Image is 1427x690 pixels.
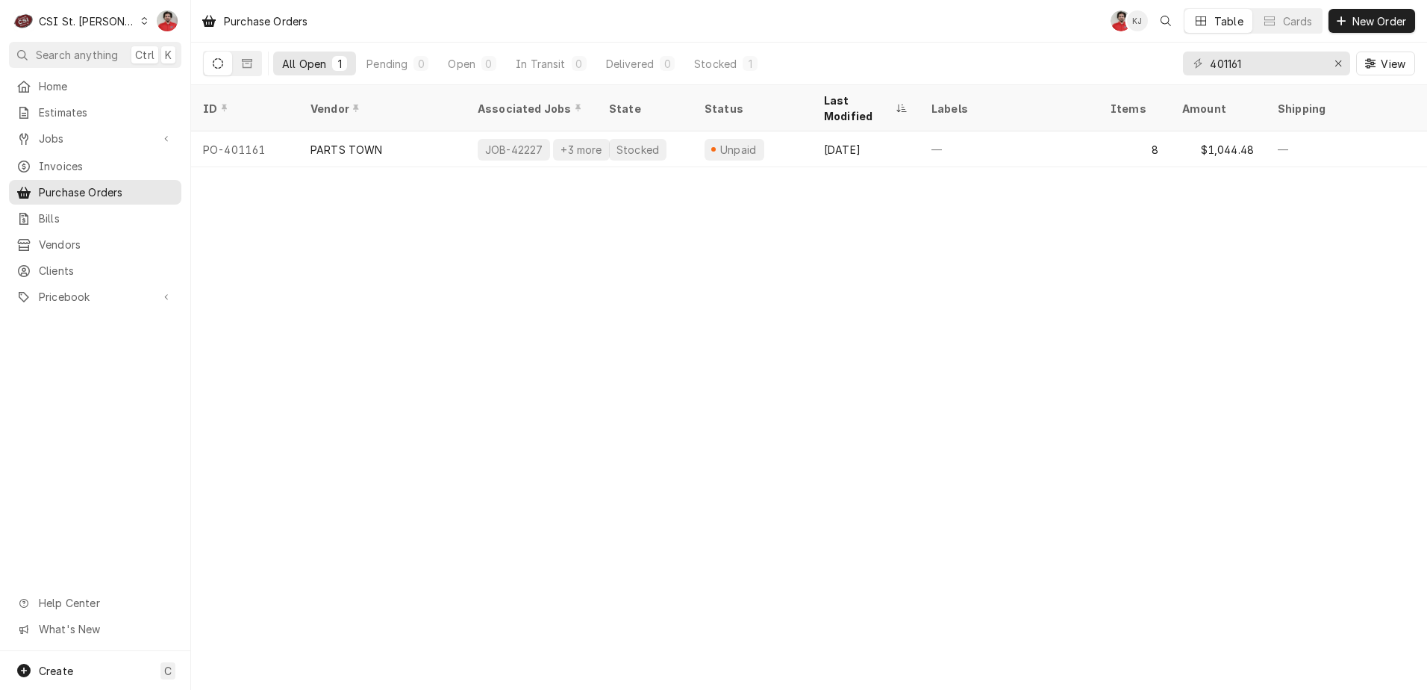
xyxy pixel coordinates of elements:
div: In Transit [516,56,566,72]
div: JOB-42227 [484,142,544,158]
div: All Open [282,56,326,72]
div: Stocked [694,56,737,72]
div: Status [705,101,797,116]
div: KJ [1127,10,1148,31]
div: 8 [1099,131,1170,167]
span: Vendors [39,237,174,252]
div: Associated Jobs [478,101,585,116]
a: Go to Pricebook [9,285,181,309]
div: NF [157,10,178,31]
div: Labels [931,101,1087,116]
span: Invoices [39,158,174,174]
a: Purchase Orders [9,180,181,205]
div: CSI St. Louis's Avatar [13,10,34,31]
span: Estimates [39,105,174,120]
span: K [165,47,172,63]
span: View [1378,56,1408,72]
div: Last Modified [824,93,893,124]
button: Erase input [1326,52,1350,75]
div: 0 [484,56,493,72]
div: ID [203,101,284,116]
span: C [164,663,172,679]
span: Jobs [39,131,152,146]
div: Ken Jiricek's Avatar [1127,10,1148,31]
div: [DATE] [812,131,919,167]
div: State [609,101,681,116]
div: 1 [335,56,344,72]
div: — [919,131,1099,167]
div: NF [1111,10,1131,31]
input: Keyword search [1210,52,1322,75]
span: Create [39,665,73,677]
span: Clients [39,263,174,279]
button: View [1356,52,1415,75]
div: 1 [746,56,755,72]
div: Nicholas Faubert's Avatar [157,10,178,31]
div: Pending [366,56,408,72]
div: 0 [416,56,425,72]
div: 0 [663,56,672,72]
button: Search anythingCtrlK [9,42,181,68]
div: 0 [575,56,584,72]
div: $1,044.48 [1170,131,1266,167]
a: Clients [9,258,181,283]
a: Home [9,74,181,99]
div: Amount [1182,101,1251,116]
div: Nicholas Faubert's Avatar [1111,10,1131,31]
a: Vendors [9,232,181,257]
span: Pricebook [39,289,152,305]
div: CSI St. [PERSON_NAME] [39,13,136,29]
div: C [13,10,34,31]
a: Estimates [9,100,181,125]
span: Bills [39,211,174,226]
span: Search anything [36,47,118,63]
a: Go to Help Center [9,591,181,615]
a: Invoices [9,154,181,178]
div: Shipping [1278,101,1421,116]
span: What's New [39,621,172,637]
div: PARTS TOWN [310,142,383,158]
span: Help Center [39,595,172,611]
span: New Order [1349,13,1409,29]
div: Cards [1283,13,1313,29]
div: Stocked [615,142,661,158]
a: Go to What's New [9,617,181,641]
div: Open [448,56,475,72]
a: Go to Jobs [9,126,181,151]
div: +3 more [559,142,603,158]
div: Unpaid [718,142,758,158]
button: New Order [1328,9,1415,33]
span: Home [39,78,174,94]
div: Vendor [310,101,451,116]
span: Purchase Orders [39,184,174,200]
span: Ctrl [135,47,154,63]
div: PO-401161 [191,131,299,167]
button: Open search [1154,9,1178,33]
a: Bills [9,206,181,231]
div: Items [1111,101,1155,116]
div: Table [1214,13,1243,29]
div: Delivered [606,56,654,72]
